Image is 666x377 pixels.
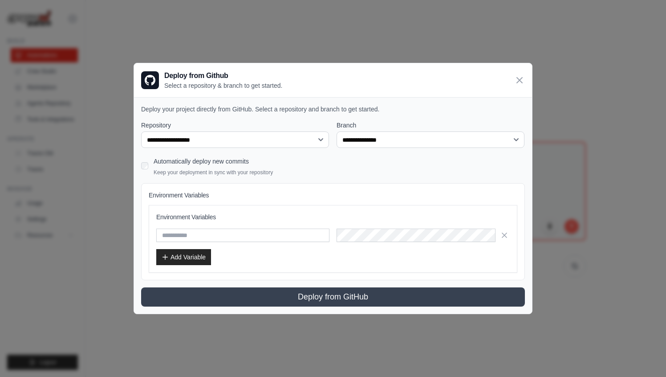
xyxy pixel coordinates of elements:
label: Repository [141,121,329,130]
p: Select a repository & branch to get started. [164,81,282,90]
h3: Environment Variables [156,213,510,221]
label: Automatically deploy new commits [154,158,249,165]
h4: Environment Variables [149,191,517,200]
h3: Deploy from Github [164,70,282,81]
button: Deploy from GitHub [141,287,525,307]
p: Keep your deployment in sync with your repository [154,169,273,176]
label: Branch [337,121,525,130]
button: Add Variable [156,249,211,265]
p: Deploy your project directly from GitHub. Select a repository and branch to get started. [141,105,525,114]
